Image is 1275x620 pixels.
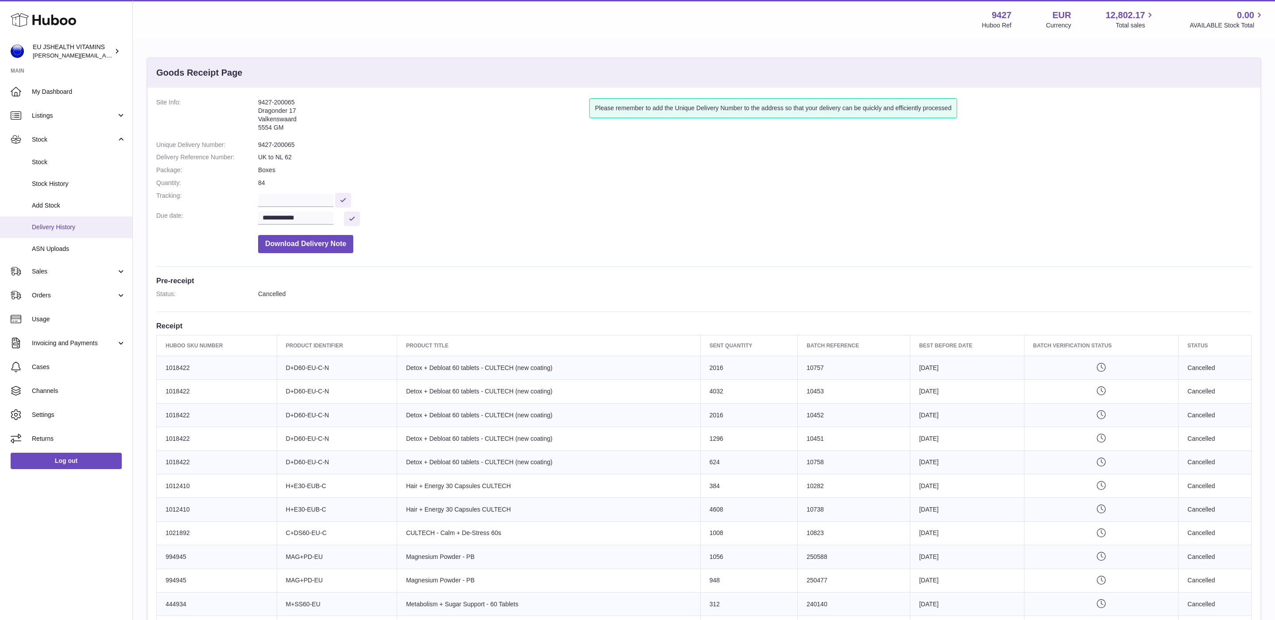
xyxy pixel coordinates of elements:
td: Cancelled [1178,545,1252,569]
dt: Due date: [156,212,258,226]
td: [DATE] [910,403,1024,427]
h3: Pre-receipt [156,276,1252,285]
td: 1018422 [157,380,277,403]
td: 10453 [797,380,910,403]
td: 444934 [157,592,277,616]
td: [DATE] [910,498,1024,521]
td: C+DS60-EU-C [277,521,397,545]
td: 1012410 [157,498,277,521]
td: Cancelled [1178,498,1252,521]
td: 1021892 [157,521,277,545]
td: Metabolism + Sugar Support - 60 Tablets [397,592,700,616]
td: 384 [700,474,797,497]
td: 10282 [797,474,910,497]
td: D+D60-EU-C-N [277,380,397,403]
td: Detox + Debloat 60 tablets - CULTECH (new coating) [397,403,700,427]
td: [DATE] [910,380,1024,403]
td: 10452 [797,403,910,427]
td: 994945 [157,545,277,569]
td: Hair + Energy 30 Capsules CULTECH [397,474,700,497]
td: 1296 [700,427,797,451]
th: Huboo SKU Number [157,335,277,356]
td: Hair + Energy 30 Capsules CULTECH [397,498,700,521]
dd: Boxes [258,166,1252,174]
td: Magnesium Powder - PB [397,545,700,569]
td: 10738 [797,498,910,521]
td: M+SS60-EU [277,592,397,616]
td: [DATE] [910,451,1024,474]
td: CULTECH - Calm + De-Stress 60s [397,521,700,545]
td: 240140 [797,592,910,616]
th: Product Identifier [277,335,397,356]
strong: 9427 [992,9,1012,21]
img: laura@jessicasepel.com [11,45,24,58]
td: Cancelled [1178,474,1252,497]
span: Total sales [1116,21,1155,30]
span: Stock History [32,180,126,188]
span: [PERSON_NAME][EMAIL_ADDRESS][DOMAIN_NAME] [33,52,178,59]
dt: Status: [156,290,258,298]
dt: Site Info: [156,98,258,136]
td: 1056 [700,545,797,569]
span: Stock [32,135,116,144]
td: D+D60-EU-C-N [277,403,397,427]
td: Cancelled [1178,427,1252,451]
td: [DATE] [910,545,1024,569]
th: Batch Reference [797,335,910,356]
dt: Tracking: [156,192,258,207]
td: Detox + Debloat 60 tablets - CULTECH (new coating) [397,427,700,451]
span: Orders [32,291,116,300]
td: [DATE] [910,356,1024,379]
dt: Unique Delivery Number: [156,141,258,149]
td: Cancelled [1178,356,1252,379]
td: 1018422 [157,403,277,427]
td: 250588 [797,545,910,569]
button: Download Delivery Note [258,235,353,253]
td: D+D60-EU-C-N [277,356,397,379]
td: 10451 [797,427,910,451]
th: Sent Quantity [700,335,797,356]
dd: 9427-200065 [258,141,1252,149]
span: Stock [32,158,126,166]
strong: EUR [1052,9,1071,21]
address: 9427-200065 Dragonder 17 Valkenswaard 5554 GM [258,98,589,136]
td: [DATE] [910,474,1024,497]
span: My Dashboard [32,88,126,96]
a: 0.00 AVAILABLE Stock Total [1190,9,1264,30]
span: 12,802.17 [1105,9,1145,21]
h3: Goods Receipt Page [156,67,243,79]
td: Detox + Debloat 60 tablets - CULTECH (new coating) [397,451,700,474]
div: EU JSHEALTH VITAMINS [33,43,112,60]
span: Cases [32,363,126,371]
td: 948 [700,569,797,592]
td: MAG+PD-EU [277,545,397,569]
th: Batch Verification Status [1024,335,1178,356]
td: 1012410 [157,474,277,497]
th: Best Before Date [910,335,1024,356]
dd: Cancelled [258,290,1252,298]
td: [DATE] [910,592,1024,616]
div: Please remember to add the Unique Delivery Number to the address so that your delivery can be qui... [589,98,957,118]
dt: Delivery Reference Number: [156,153,258,162]
td: 10823 [797,521,910,545]
td: D+D60-EU-C-N [277,427,397,451]
td: H+E30-EUB-C [277,474,397,497]
td: 1018422 [157,427,277,451]
td: 312 [700,592,797,616]
td: 10758 [797,451,910,474]
span: Invoicing and Payments [32,339,116,347]
td: Cancelled [1178,403,1252,427]
span: Channels [32,387,126,395]
span: Settings [32,411,126,419]
dt: Package: [156,166,258,174]
dd: 84 [258,179,1252,187]
span: Delivery History [32,223,126,231]
td: H+E30-EUB-C [277,498,397,521]
span: Listings [32,112,116,120]
td: Cancelled [1178,592,1252,616]
td: MAG+PD-EU [277,569,397,592]
div: Huboo Ref [982,21,1012,30]
span: ASN Uploads [32,245,126,253]
span: Add Stock [32,201,126,210]
a: 12,802.17 Total sales [1105,9,1155,30]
